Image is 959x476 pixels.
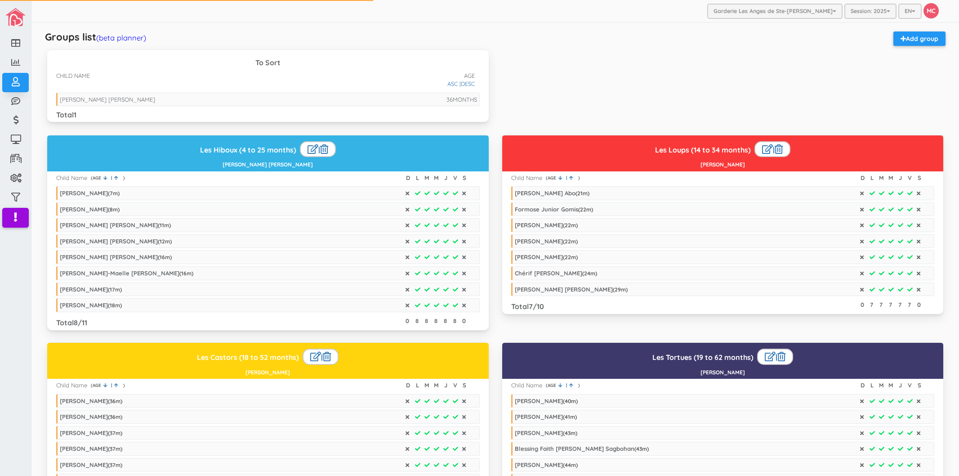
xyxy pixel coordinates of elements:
[110,430,116,436] span: 37
[60,96,155,103] div: [PERSON_NAME] [PERSON_NAME]
[93,175,103,181] span: AGE
[515,189,589,197] div: [PERSON_NAME] Abo
[446,96,453,103] span: 36
[414,174,421,182] div: L
[906,174,913,182] div: V
[51,349,485,365] h3: Les Castors (18 to 52 months)
[108,445,122,452] span: ( m)
[515,397,578,404] div: [PERSON_NAME]
[60,461,122,468] div: [PERSON_NAME]
[433,381,440,390] div: M
[60,238,172,245] div: [PERSON_NAME] [PERSON_NAME]
[300,141,336,157] div: |
[582,270,597,277] span: ( m)
[578,382,580,389] span: )
[515,429,577,436] div: [PERSON_NAME]
[110,462,116,468] span: 37
[897,381,904,390] div: J
[108,398,122,404] span: ( m)
[916,381,923,390] div: S
[888,174,894,182] div: M
[548,175,558,181] span: AGE
[51,141,485,157] h3: Les Hiboux (4 to 25 months)
[916,174,923,182] div: S
[452,381,459,390] div: V
[565,238,571,245] span: 22
[442,381,449,390] div: J
[5,8,26,26] img: image
[110,286,115,293] span: 17
[56,319,87,327] h3: Total /11
[160,222,164,229] span: 11
[108,286,122,293] span: ( m)
[859,381,866,390] div: D
[96,33,146,42] a: (beta planner)
[578,206,593,213] span: ( m)
[869,174,875,182] div: L
[181,270,187,277] span: 16
[461,174,468,182] div: S
[878,381,885,390] div: M
[897,301,903,309] div: 7
[461,381,468,390] div: S
[515,286,628,293] div: [PERSON_NAME] [PERSON_NAME]
[461,317,468,325] div: 0
[414,317,420,325] div: 8
[158,238,172,245] span: ( m)
[563,398,578,404] span: ( m)
[424,174,430,182] div: M
[45,31,146,42] h5: Groups list
[563,254,578,260] span: ( m)
[878,301,884,309] div: 7
[93,382,103,389] span: AGE
[56,174,87,182] div: Child Name
[60,221,171,229] div: [PERSON_NAME] [PERSON_NAME]
[515,445,649,452] div: Blessing Faith [PERSON_NAME] Sagbohan
[60,206,120,213] div: [PERSON_NAME]
[563,462,578,468] span: ( m)
[110,206,113,213] span: 8
[51,162,485,167] h5: [PERSON_NAME] [PERSON_NAME]
[511,303,544,311] h3: Total /10
[506,141,940,157] h3: Les Loups (14 to 34 months)
[74,318,78,327] span: 8
[60,397,122,404] div: [PERSON_NAME]
[878,174,885,182] div: M
[634,445,649,452] span: ( m)
[60,286,122,293] div: [PERSON_NAME]
[108,190,120,197] span: ( m)
[580,206,586,213] span: 22
[515,253,578,260] div: [PERSON_NAME]
[60,253,172,260] div: [PERSON_NAME] [PERSON_NAME]
[515,461,578,468] div: [PERSON_NAME]
[868,301,875,309] div: 7
[564,382,569,388] span: |
[60,445,122,452] div: [PERSON_NAME]
[757,349,793,365] div: |
[515,221,578,229] div: [PERSON_NAME]
[558,382,569,389] a: |
[897,174,904,182] div: J
[558,175,569,181] a: |
[160,254,165,260] span: 16
[303,349,339,365] div: |
[74,110,76,119] span: 1
[906,381,913,390] div: V
[577,190,583,197] span: 21
[529,302,533,311] span: 7
[179,270,193,277] span: ( m)
[615,286,621,293] span: 29
[859,174,866,182] div: D
[108,206,120,213] span: ( m)
[91,175,93,181] span: (
[578,175,580,181] span: )
[109,175,114,181] span: |
[887,301,894,309] div: 7
[108,302,122,309] span: ( m)
[636,445,642,452] span: 43
[906,301,913,309] div: 7
[613,286,628,293] span: ( m)
[565,430,571,436] span: 43
[511,381,542,390] div: Child Name
[51,369,485,375] h5: [PERSON_NAME]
